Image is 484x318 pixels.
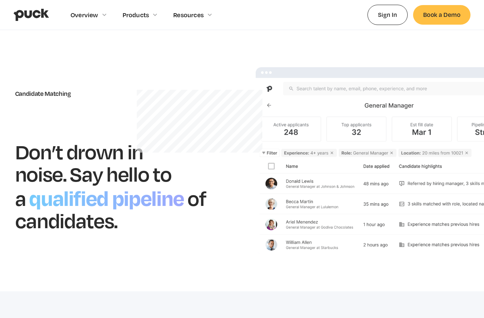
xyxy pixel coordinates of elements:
div: Products [123,11,149,19]
h1: Don’t drown in noise. Say hello to a [15,139,172,210]
h1: qualified pipeline [26,183,187,212]
a: Book a Demo [413,5,470,24]
div: Candidate Matching [15,90,229,97]
div: Resources [173,11,204,19]
div: Overview [71,11,98,19]
a: Sign In [367,5,408,25]
h1: of candidates. [15,185,206,233]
